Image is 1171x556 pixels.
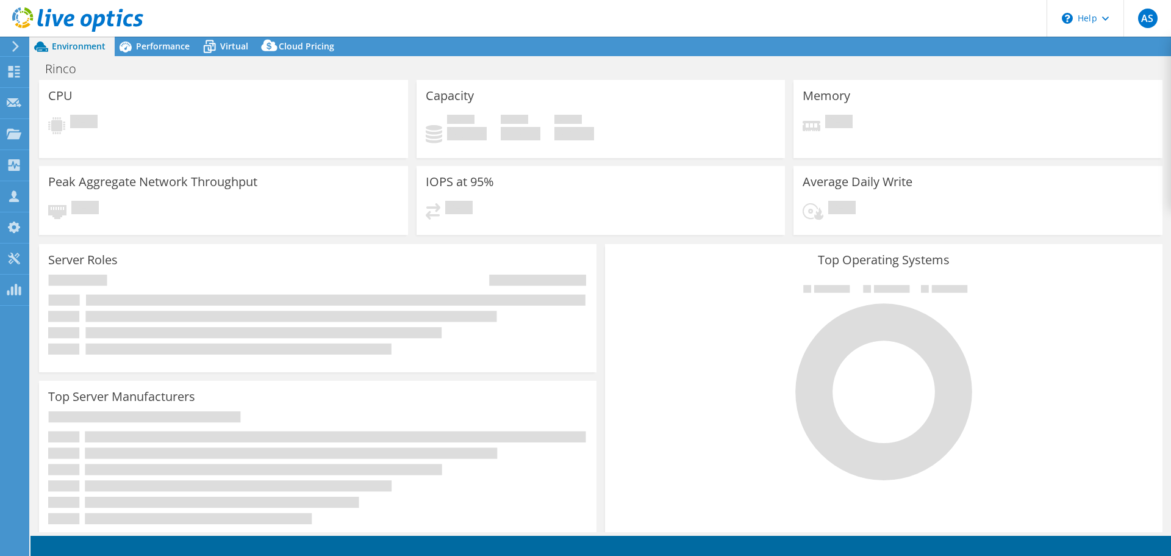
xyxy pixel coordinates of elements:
h4: 0 GiB [501,127,540,140]
h1: Rinco [40,62,95,76]
h3: CPU [48,89,73,103]
span: Pending [71,201,99,217]
span: Used [447,115,474,127]
span: Environment [52,40,106,52]
span: Total [554,115,582,127]
h3: Peak Aggregate Network Throughput [48,175,257,189]
h3: Top Server Manufacturers [48,390,195,403]
h4: 0 GiB [447,127,487,140]
h3: Top Operating Systems [614,253,1153,267]
span: Virtual [220,40,248,52]
h3: Average Daily Write [803,175,912,189]
span: Cloud Pricing [279,40,334,52]
span: Pending [828,201,856,217]
svg: \n [1062,13,1073,24]
h4: 0 GiB [554,127,594,140]
span: Pending [445,201,473,217]
span: Free [501,115,528,127]
h3: Memory [803,89,850,103]
h3: Server Roles [48,253,118,267]
span: AS [1138,9,1158,28]
span: Pending [70,115,98,131]
h3: Capacity [426,89,474,103]
span: Performance [136,40,190,52]
h3: IOPS at 95% [426,175,494,189]
span: Pending [825,115,853,131]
